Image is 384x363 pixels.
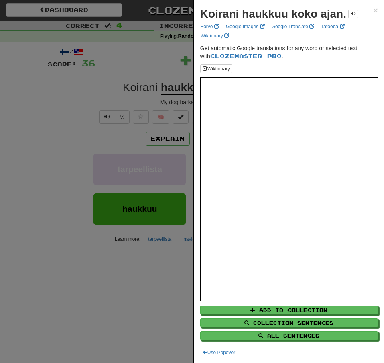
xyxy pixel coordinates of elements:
[210,53,282,59] a: Clozemaster Pro
[269,22,317,31] a: Google Translate
[198,22,221,31] a: Forvo
[200,331,378,340] button: All Sentences
[200,8,346,20] strong: Koirani haukkuu koko ajan.
[200,306,378,314] button: Add to Collection
[198,31,232,40] a: Wiktionary
[319,22,347,31] a: Tatoeba
[200,318,378,327] button: Collection Sentences
[200,64,232,73] button: Wiktionary
[200,348,238,357] button: Use Popover
[373,6,378,14] button: Close
[373,6,378,15] span: ×
[223,22,267,31] a: Google Images
[200,44,378,60] p: Get automatic Google translations for any word or selected text with .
